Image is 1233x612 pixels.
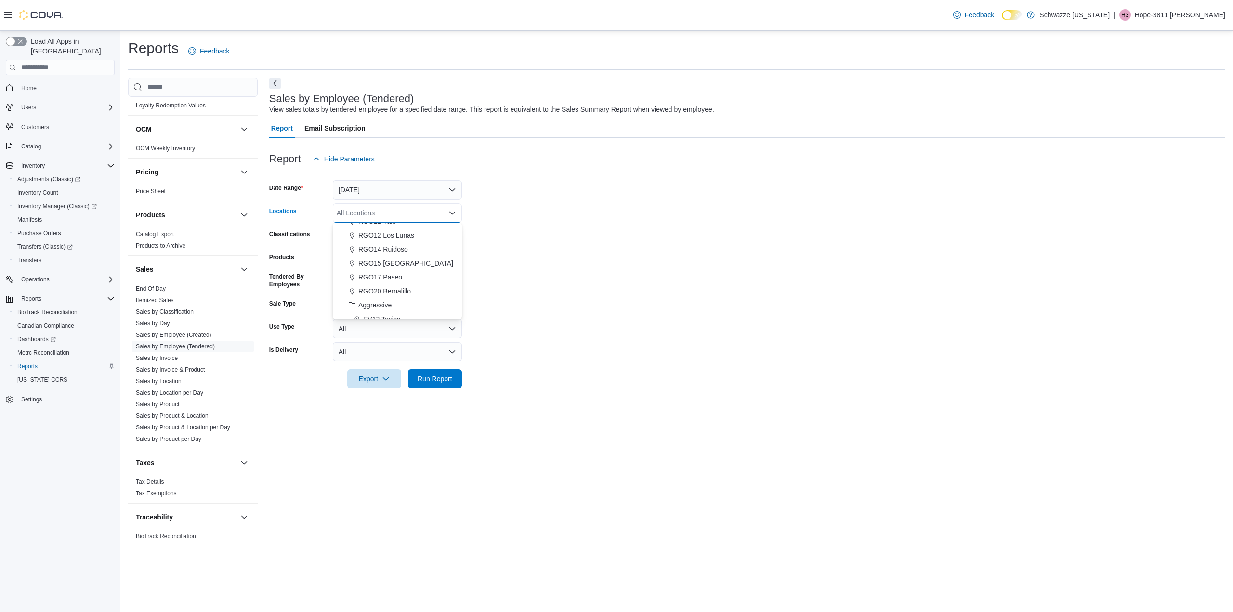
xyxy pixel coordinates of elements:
span: Sales by Product & Location per Day [136,424,230,431]
button: Home [2,81,118,95]
p: Schwazze [US_STATE] [1039,9,1110,21]
span: Sales by Product [136,400,180,408]
button: Traceability [136,512,236,522]
button: Catalog [17,141,45,152]
span: RGO11 Yale [358,216,396,226]
button: Customers [2,120,118,134]
button: Sales [238,264,250,275]
a: Adjustments (Classic) [13,173,84,185]
span: RGO14 Ruidoso [358,244,408,254]
a: Sales by Employee (Tendered) [136,343,215,350]
div: OCM [128,143,258,158]
span: Sales by Day [136,319,170,327]
a: Purchase Orders [13,227,65,239]
button: Hide Parameters [309,149,379,169]
button: RGO20 Bernalillo [333,284,462,298]
a: BioTrack Reconciliation [136,533,196,540]
span: Metrc Reconciliation [13,347,115,359]
button: RGO15 [GEOGRAPHIC_DATA] [333,256,462,270]
span: Inventory [17,160,115,172]
a: Manifests [13,214,46,226]
span: Settings [17,393,115,405]
nav: Complex example [6,77,115,432]
a: Sales by Product per Day [136,436,201,442]
span: Inventory Count [17,189,58,197]
span: Sales by Invoice [136,354,178,362]
input: Dark Mode [1002,10,1022,20]
span: Inventory [21,162,45,170]
a: Sales by Location [136,378,182,385]
span: Email Subscription [304,119,366,138]
p: | [1114,9,1115,21]
button: Next [269,78,281,89]
button: Products [136,210,236,220]
span: Price Sheet [136,187,166,195]
button: RGO14 Ruidoso [333,242,462,256]
a: End Of Day [136,285,166,292]
div: Taxes [128,476,258,503]
h3: Taxes [136,458,155,467]
span: Users [21,104,36,111]
span: EV12 Texico [363,314,401,324]
span: Purchase Orders [13,227,115,239]
span: Tax Exemptions [136,490,177,497]
label: Classifications [269,230,310,238]
button: Inventory [2,159,118,173]
a: Customers [17,121,53,133]
span: Customers [17,121,115,133]
button: Reports [2,292,118,306]
div: Traceability [128,531,258,546]
span: Itemized Sales [136,296,174,304]
label: Locations [269,207,297,215]
div: View sales totals by tendered employee for a specified date range. This report is equivalent to t... [269,105,714,115]
button: Sales [136,265,236,274]
span: Canadian Compliance [13,320,115,332]
span: Aggressive [358,300,392,310]
span: H3 [1121,9,1128,21]
span: Purchase Orders [17,229,61,237]
span: BioTrack Reconciliation [136,532,196,540]
a: Tax Details [136,479,164,485]
span: Reports [21,295,41,303]
a: Itemized Sales [136,297,174,304]
button: Run Report [408,369,462,388]
a: Sales by Day [136,320,170,327]
h3: Pricing [136,167,158,177]
span: RGO20 Bernalillo [358,286,411,296]
span: OCM Weekly Inventory [136,145,195,152]
span: Washington CCRS [13,374,115,386]
a: Catalog Export [136,231,174,238]
h1: Reports [128,39,179,58]
a: Home [17,82,40,94]
span: Inventory Manager (Classic) [17,202,97,210]
button: Operations [17,274,53,285]
button: OCM [136,124,236,134]
a: Price Sheet [136,188,166,195]
a: Adjustments (Classic) [10,173,118,186]
a: Metrc Reconciliation [13,347,73,359]
button: Export [347,369,401,388]
a: BioTrack Reconciliation [13,306,81,318]
button: Close list of options [448,209,456,217]
div: Products [128,228,258,255]
button: Manifests [10,213,118,226]
div: Sales [128,283,258,449]
button: Reports [10,359,118,373]
button: Metrc Reconciliation [10,346,118,359]
button: OCM [238,123,250,135]
span: Transfers [17,256,41,264]
button: Catalog [2,140,118,153]
a: Loyalty Redemption Values [136,102,206,109]
label: Is Delivery [269,346,298,354]
a: Feedback [184,41,233,61]
span: Home [17,82,115,94]
a: Reports [13,360,41,372]
span: Reports [13,360,115,372]
a: Sales by Location per Day [136,389,203,396]
a: Canadian Compliance [13,320,78,332]
label: Sale Type [269,300,296,307]
div: Pricing [128,186,258,201]
a: Dashboards [13,333,60,345]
